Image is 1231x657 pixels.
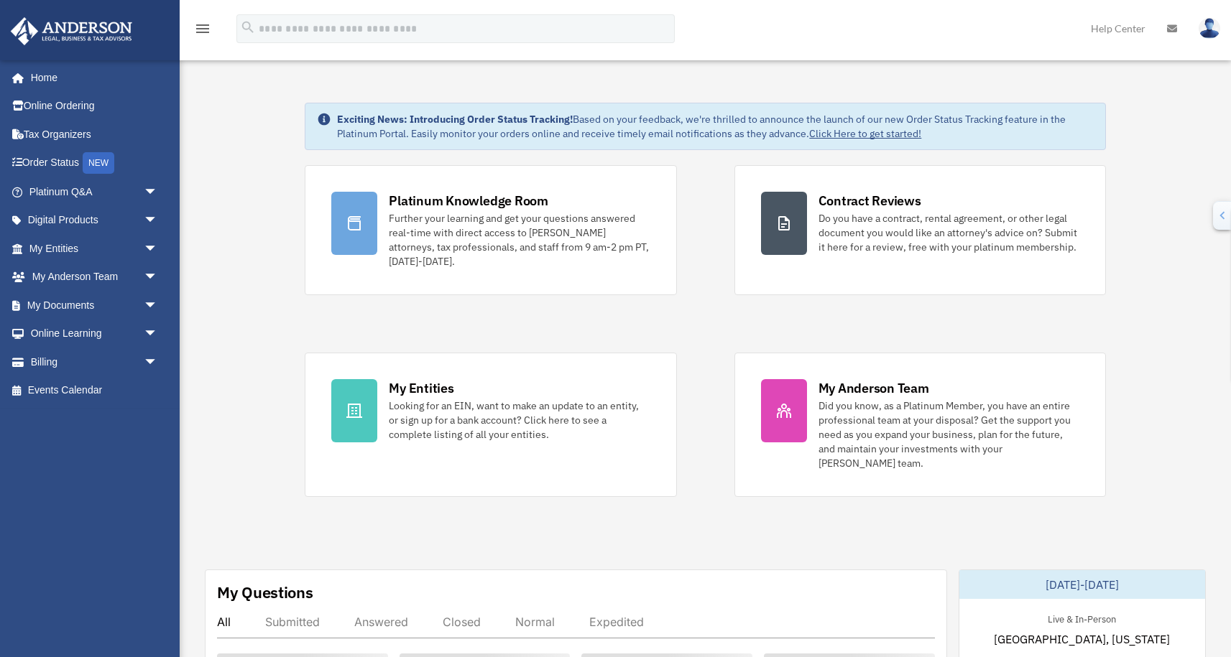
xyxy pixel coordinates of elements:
div: [DATE]-[DATE] [959,570,1205,599]
div: Based on your feedback, we're thrilled to announce the launch of our new Order Status Tracking fe... [337,112,1093,141]
div: Did you know, as a Platinum Member, you have an entire professional team at your disposal? Get th... [819,399,1079,470]
div: Live & In-Person [1036,610,1128,625]
div: Further your learning and get your questions answered real-time with direct access to [PERSON_NAM... [389,211,650,269]
a: menu [194,25,211,37]
span: [GEOGRAPHIC_DATA], [US_STATE] [994,630,1170,648]
strong: Exciting News: Introducing Order Status Tracking! [337,113,573,126]
a: My Anderson Team Did you know, as a Platinum Member, you have an entire professional team at your... [734,353,1106,497]
div: My Entities [389,379,453,397]
span: arrow_drop_down [144,177,172,207]
div: Closed [443,615,481,629]
a: Platinum Q&Aarrow_drop_down [10,177,180,206]
span: arrow_drop_down [144,320,172,349]
i: search [240,19,256,35]
a: Order StatusNEW [10,149,180,178]
img: Anderson Advisors Platinum Portal [6,17,137,45]
div: Contract Reviews [819,192,921,210]
span: arrow_drop_down [144,206,172,236]
a: Digital Productsarrow_drop_down [10,206,180,235]
a: Events Calendar [10,376,180,405]
img: User Pic [1199,18,1220,39]
div: Normal [515,615,555,629]
div: Answered [354,615,408,629]
a: Online Learningarrow_drop_down [10,320,180,348]
div: Expedited [589,615,644,629]
span: arrow_drop_down [144,234,172,264]
span: arrow_drop_down [144,348,172,377]
div: My Anderson Team [819,379,929,397]
a: Billingarrow_drop_down [10,348,180,376]
div: Do you have a contract, rental agreement, or other legal document you would like an attorney's ad... [819,211,1079,254]
a: My Entitiesarrow_drop_down [10,234,180,263]
a: Home [10,63,172,92]
a: Contract Reviews Do you have a contract, rental agreement, or other legal document you would like... [734,165,1106,295]
span: arrow_drop_down [144,291,172,320]
a: My Documentsarrow_drop_down [10,291,180,320]
div: Submitted [265,615,320,629]
a: My Entities Looking for an EIN, want to make an update to an entity, or sign up for a bank accoun... [305,353,676,497]
i: menu [194,20,211,37]
div: NEW [83,152,114,174]
span: arrow_drop_down [144,263,172,292]
a: Tax Organizers [10,120,180,149]
div: Looking for an EIN, want to make an update to an entity, or sign up for a bank account? Click her... [389,399,650,442]
a: Platinum Knowledge Room Further your learning and get your questions answered real-time with dire... [305,165,676,295]
div: All [217,615,231,629]
a: My Anderson Teamarrow_drop_down [10,263,180,292]
a: Click Here to get started! [809,127,921,140]
div: Platinum Knowledge Room [389,192,548,210]
a: Online Ordering [10,92,180,121]
div: My Questions [217,582,313,603]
